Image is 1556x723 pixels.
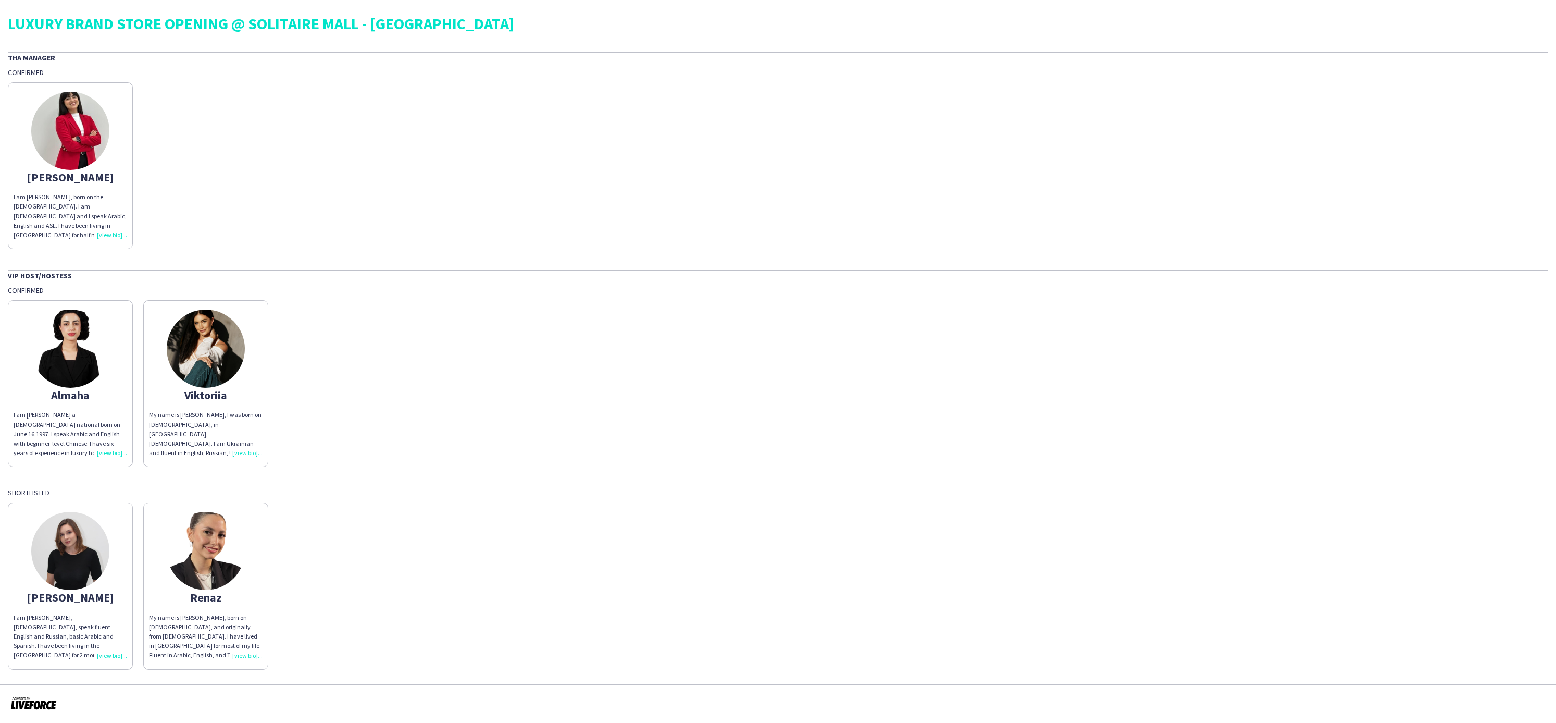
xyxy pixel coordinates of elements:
[149,593,263,602] div: Renaz
[14,593,127,602] div: [PERSON_NAME]
[8,286,1548,295] div: Confirmed
[14,613,127,660] div: I am [PERSON_NAME], [DEMOGRAPHIC_DATA], speak fluent English and Russian, basic Arabic and Spanis...
[167,310,245,388] img: thumb-0684e39c-00ed-4a75-9650-3a8afa4326c1.jpg
[31,310,109,388] img: thumb-5dea5593-4836-443e-8372-c69c8701c467.png
[8,270,1548,280] div: VIP Host/Hostess
[149,410,263,458] div: My name is [PERSON_NAME], I was born on [DEMOGRAPHIC_DATA], in [GEOGRAPHIC_DATA], [DEMOGRAPHIC_DA...
[8,488,1548,497] div: Shortlisted
[149,613,263,660] div: My name is [PERSON_NAME], born on [DEMOGRAPHIC_DATA], and originally from [DEMOGRAPHIC_DATA]. I h...
[14,192,127,240] div: I am [PERSON_NAME], born on the [DEMOGRAPHIC_DATA]. I am [DEMOGRAPHIC_DATA] and I speak Arabic, E...
[8,52,1548,63] div: THA Manager
[14,173,127,182] div: [PERSON_NAME]
[167,512,245,590] img: thumb-3c9595b0-ac92-4f50-93ea-45b538f9abe7.png
[31,92,109,170] img: thumb-668682a9334c6.jpg
[10,696,57,710] img: Powered by Liveforce
[149,390,263,400] div: Viktoriia
[14,410,127,458] div: I am [PERSON_NAME] a [DEMOGRAPHIC_DATA] national born on June 16.1997. I speak Arabic and English...
[8,68,1548,77] div: Confirmed
[31,512,109,590] img: thumb-165c329f-04f6-42cf-8cc7-bf51d506ef93.png
[8,16,1548,31] div: LUXURY BRAND STORE OPENING @ SOLITAIRE MALL - [GEOGRAPHIC_DATA]
[14,390,127,400] div: Almaha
